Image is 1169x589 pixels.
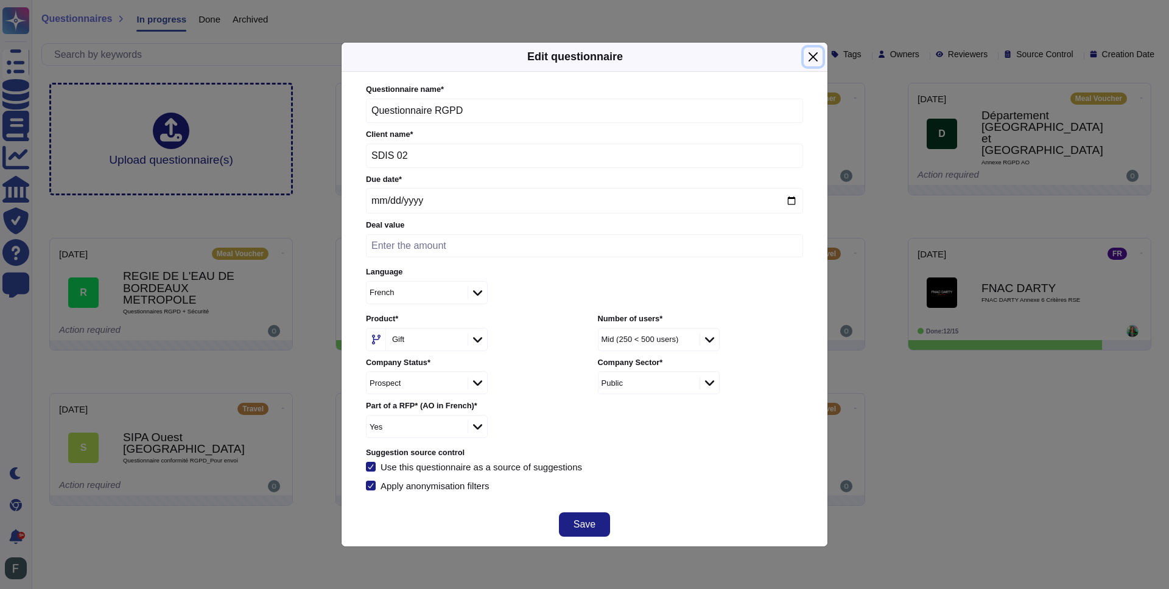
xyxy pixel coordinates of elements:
[370,379,401,387] div: Prospect
[366,221,803,229] label: Deal value
[366,402,571,410] label: Part of a RFP* (AO in French)
[370,288,394,296] div: French
[527,49,623,65] h5: Edit questionnaire
[366,99,803,123] input: Enter questionnaire name
[366,268,803,276] label: Language
[366,449,803,457] label: Suggestion source control
[602,335,679,343] div: Mid (250 < 500 users)
[381,462,582,472] div: Use this questionnaire as a source of suggestions
[366,359,571,367] label: Company Status
[366,144,803,168] input: Enter company name of the client
[392,335,404,343] div: Gift
[366,234,803,257] input: Enter the amount
[366,315,571,323] label: Product
[602,379,623,387] div: Public
[804,47,823,66] button: Close
[381,481,491,490] div: Apply anonymisation filters
[366,131,803,139] label: Client name
[366,188,803,214] input: Due date
[598,359,803,367] label: Company Sector
[559,512,610,537] button: Save
[598,315,803,323] label: Number of users
[574,520,595,529] span: Save
[370,423,382,431] div: Yes
[366,176,803,184] label: Due date
[366,86,803,94] label: Questionnaire name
